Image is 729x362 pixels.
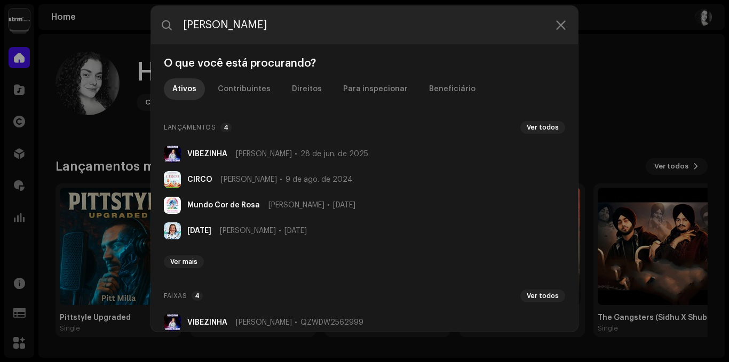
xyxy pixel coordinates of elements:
div: Ativos [172,78,196,100]
span: Ver todos [527,123,559,132]
button: Ver todos [520,121,565,134]
img: 663e5149-1d6f-476d-bc10-e22329984994 [164,314,181,331]
div: Beneficiário [429,78,476,100]
p-badge: 4 [220,123,232,132]
span: [DATE] [284,227,307,235]
strong: VIBEZINHA [187,318,227,327]
span: [PERSON_NAME] [236,150,292,158]
p-badge: 4 [192,291,203,301]
button: Ver mais [164,255,204,268]
span: [PERSON_NAME] [220,227,276,235]
span: 28 de jun. de 2025 [300,150,368,158]
strong: CIRCO [187,175,212,184]
span: [DATE] [333,201,355,210]
strong: [DATE] [187,227,211,235]
span: [PERSON_NAME] [236,318,292,327]
div: O que você está procurando? [160,57,569,70]
span: Lançamentos [164,121,216,134]
img: 9dce07e8-f3af-46ff-b36c-271603b8e521 [164,171,181,188]
img: 1fb225f8-a6f6-4470-b1e5-cc10c1648ba9 [164,197,181,214]
div: Direitos [292,78,322,100]
span: QZWDW2562999 [300,318,363,327]
strong: VIBEZINHA [187,150,227,158]
span: Ver todos [527,292,559,300]
input: Pesquisa [151,6,578,44]
span: Faixas [164,289,187,302]
span: [PERSON_NAME] [268,201,324,210]
span: Ver mais [170,258,197,266]
strong: Mundo Cor de Rosa [187,201,260,210]
div: Para inspecionar [343,78,408,100]
span: [PERSON_NAME] [221,175,277,184]
img: 663e5149-1d6f-476d-bc10-e22329984994 [164,146,181,163]
span: 9 de ago. de 2024 [286,175,353,184]
img: d08206ed-c769-405a-84de-ab688bf3ca65 [164,222,181,239]
button: Ver todos [520,289,565,302]
div: Contribuintes [218,78,271,100]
